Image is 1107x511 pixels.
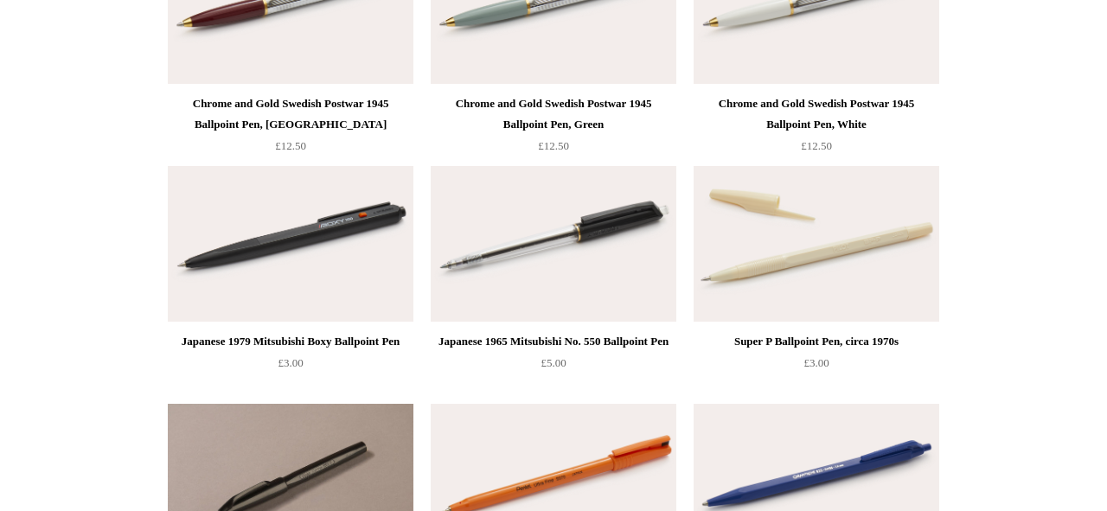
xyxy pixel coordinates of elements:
a: Chrome and Gold Swedish Postwar 1945 Ballpoint Pen, [GEOGRAPHIC_DATA] £12.50 [168,93,413,164]
a: Chrome and Gold Swedish Postwar 1945 Ballpoint Pen, White £12.50 [694,93,939,164]
a: Japanese 1979 Mitsubishi Boxy Ballpoint Pen £3.00 [168,331,413,402]
div: Japanese 1979 Mitsubishi Boxy Ballpoint Pen [172,331,409,352]
div: Japanese 1965 Mitsubishi No. 550 Ballpoint Pen [435,331,672,352]
a: Super P Ballpoint Pen, circa 1970s Super P Ballpoint Pen, circa 1970s [694,166,939,322]
span: £5.00 [541,356,566,369]
a: Japanese 1965 Mitsubishi No. 550 Ballpoint Pen £5.00 [431,331,676,402]
img: Japanese 1979 Mitsubishi Boxy Ballpoint Pen [168,166,413,322]
img: Super P Ballpoint Pen, circa 1970s [694,166,939,322]
a: Super P Ballpoint Pen, circa 1970s £3.00 [694,331,939,402]
a: Japanese 1965 Mitsubishi No. 550 Ballpoint Pen Japanese 1965 Mitsubishi No. 550 Ballpoint Pen [431,166,676,322]
span: £12.50 [275,139,306,152]
span: £3.00 [278,356,303,369]
span: £12.50 [538,139,569,152]
img: Japanese 1965 Mitsubishi No. 550 Ballpoint Pen [431,166,676,322]
div: Super P Ballpoint Pen, circa 1970s [698,331,935,352]
div: Chrome and Gold Swedish Postwar 1945 Ballpoint Pen, White [698,93,935,135]
div: Chrome and Gold Swedish Postwar 1945 Ballpoint Pen, [GEOGRAPHIC_DATA] [172,93,409,135]
a: Chrome and Gold Swedish Postwar 1945 Ballpoint Pen, Green £12.50 [431,93,676,164]
div: Chrome and Gold Swedish Postwar 1945 Ballpoint Pen, Green [435,93,672,135]
a: Japanese 1979 Mitsubishi Boxy Ballpoint Pen Japanese 1979 Mitsubishi Boxy Ballpoint Pen [168,166,413,322]
span: £12.50 [801,139,832,152]
span: £3.00 [803,356,829,369]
